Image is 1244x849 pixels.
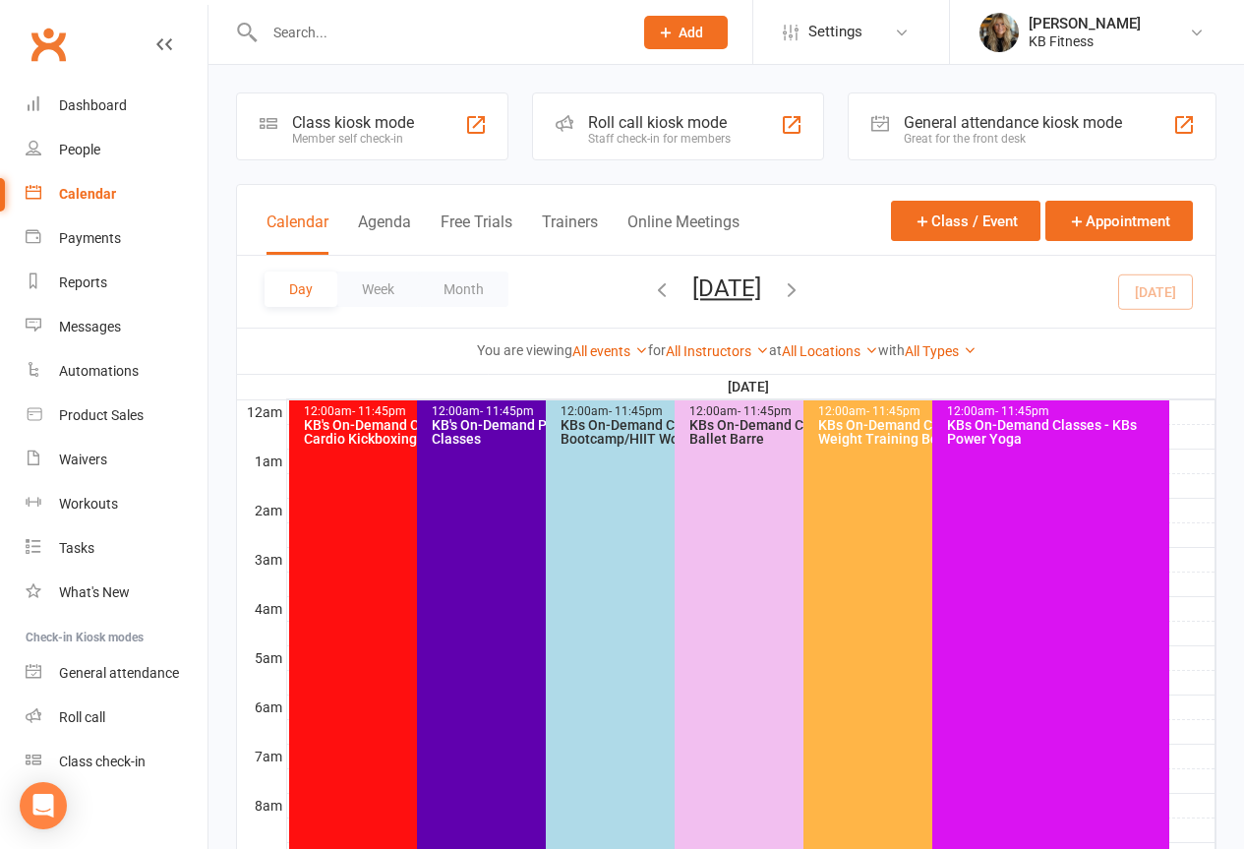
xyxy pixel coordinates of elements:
[26,740,207,784] a: Class kiosk mode
[866,404,920,418] span: - 11:45pm
[477,342,572,358] strong: You are viewing
[26,526,207,571] a: Tasks
[59,97,127,113] div: Dashboard
[59,274,107,290] div: Reports
[59,230,121,246] div: Payments
[237,449,286,473] th: 1am
[441,212,512,255] button: Free Trials
[303,405,523,418] div: 12:00am
[542,212,598,255] button: Trainers
[358,212,411,255] button: Agenda
[237,695,286,719] th: 6am
[352,404,406,418] span: - 11:45pm
[59,186,116,202] div: Calendar
[904,132,1122,146] div: Great for the front desk
[26,305,207,349] a: Messages
[26,482,207,526] a: Workouts
[26,84,207,128] a: Dashboard
[995,404,1049,418] span: - 11:45pm
[905,343,977,359] a: All Types
[817,405,1037,418] div: 12:00am
[666,343,769,359] a: All Instructors
[59,496,118,512] div: Workouts
[59,363,139,379] div: Automations
[237,498,286,522] th: 2am
[59,665,179,681] div: General attendance
[808,10,862,54] span: Settings
[817,418,1037,446] div: KBs On-Demand Classes - KB Weight Training Body Bl...
[20,782,67,829] div: Open Intercom Messenger
[292,132,414,146] div: Member self check-in
[679,25,703,40] span: Add
[904,113,1122,132] div: General attendance kiosk mode
[59,407,144,423] div: Product Sales
[946,405,1166,418] div: 12:00am
[560,418,780,446] div: KBs On-Demand Classes - KB Bootcamp/HIIT Workout
[878,342,905,358] strong: with
[26,571,207,615] a: What's New
[588,113,731,132] div: Roll call kiosk mode
[560,405,780,418] div: 12:00am
[648,342,666,358] strong: for
[303,418,523,446] div: KB's On-Demand Classes - KB Cardio Kickboxing/Weig...
[259,19,620,46] input: Search...
[572,343,648,359] a: All events
[237,399,286,424] th: 12am
[609,404,663,418] span: - 11:45pm
[769,342,782,358] strong: at
[292,113,414,132] div: Class kiosk mode
[782,343,878,359] a: All Locations
[26,172,207,216] a: Calendar
[337,272,419,307] button: Week
[237,596,286,621] th: 4am
[286,375,1215,399] th: [DATE]
[267,212,328,255] button: Calendar
[627,212,740,255] button: Online Meetings
[265,272,337,307] button: Day
[59,584,130,600] div: What's New
[26,261,207,305] a: Reports
[59,452,107,467] div: Waivers
[946,418,1166,446] div: KBs On-Demand Classes - KBs Power Yoga
[688,418,909,446] div: KBs On-Demand Classes - KB Ballet Barre
[26,216,207,261] a: Payments
[59,709,105,725] div: Roll call
[237,793,286,818] th: 8am
[26,696,207,740] a: Roll call
[59,754,146,769] div: Class check-in
[644,16,728,49] button: Add
[979,13,1019,52] img: thumb_image1738440835.png
[738,404,792,418] span: - 11:45pm
[1029,32,1141,50] div: KB Fitness
[431,405,651,418] div: 12:00am
[891,201,1040,241] button: Class / Event
[419,272,508,307] button: Month
[26,651,207,696] a: General attendance kiosk mode
[26,349,207,394] a: Automations
[59,540,94,556] div: Tasks
[1029,15,1141,32] div: [PERSON_NAME]
[588,132,731,146] div: Staff check-in for members
[26,438,207,482] a: Waivers
[431,418,651,446] div: KB's On-Demand Pilates Reformer Classes
[237,547,286,572] th: 3am
[59,142,100,157] div: People
[1045,201,1193,241] button: Appointment
[24,20,73,69] a: Clubworx
[237,744,286,768] th: 7am
[692,274,761,302] button: [DATE]
[688,405,909,418] div: 12:00am
[237,645,286,670] th: 5am
[26,394,207,438] a: Product Sales
[480,404,534,418] span: - 11:45pm
[59,319,121,334] div: Messages
[26,128,207,172] a: People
